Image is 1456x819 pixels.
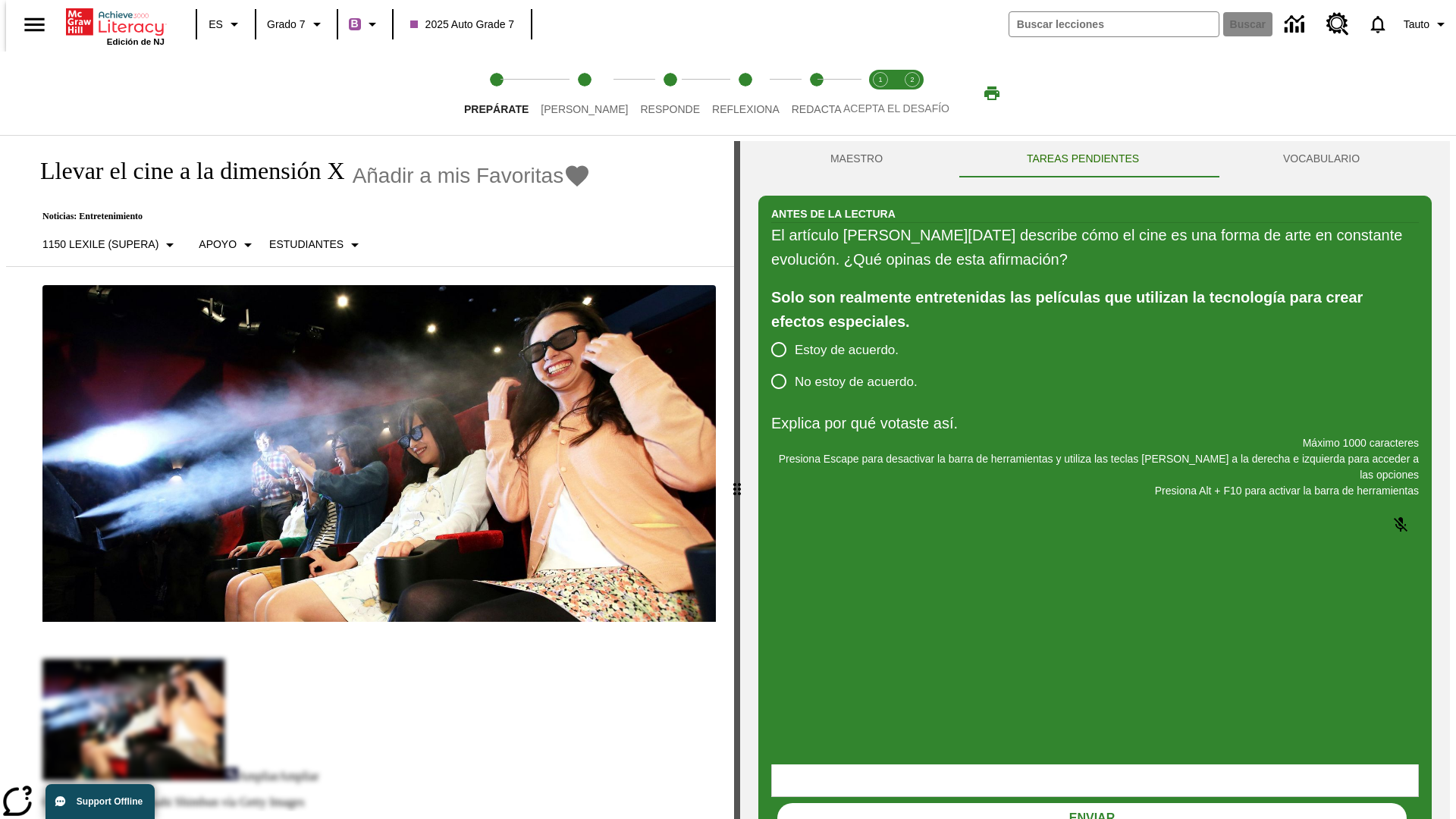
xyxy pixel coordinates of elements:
div: Pulsa la tecla de intro o la barra espaciadora y luego presiona las flechas de derecha e izquierd... [734,141,740,819]
h2: Antes de la lectura [771,206,896,222]
div: Portada [66,5,165,46]
div: Solo son realmente entretenidas las películas que utilizan la tecnología para crear efectos espec... [771,285,1419,334]
body: Explica por qué votaste así. Máximo 1000 caracteres Presiona Alt + F10 para activar la barra de h... [6,12,221,26]
button: Grado: Grado 7, Elige un grado [261,11,332,38]
span: B [351,14,359,33]
span: ES [209,17,223,33]
button: Perfil/Configuración [1398,11,1456,38]
h1: Llevar el cine a la dimensión X [24,157,345,185]
button: Maestro [758,141,955,177]
span: Responde [640,103,700,115]
button: Boost El color de la clase es morado/púrpura. Cambiar el color de la clase. [343,11,388,38]
a: Centro de recursos, Se abrirá en una pestaña nueva. [1317,4,1358,45]
button: Lenguaje: ES, Selecciona un idioma [202,11,250,38]
span: Estoy de acuerdo. [795,340,899,360]
div: poll [771,334,930,397]
div: reading [6,141,734,811]
a: Centro de información [1276,4,1317,45]
div: Instructional Panel Tabs [758,141,1432,177]
span: Edición de NJ [107,37,165,46]
span: [PERSON_NAME] [541,103,628,115]
button: Redacta step 5 of 5 [780,52,854,135]
p: Presiona Escape para desactivar la barra de herramientas y utiliza las teclas [PERSON_NAME] a la ... [771,451,1419,483]
a: Notificaciones [1358,5,1398,44]
button: Responde step 3 of 5 [628,52,712,135]
button: Tipo de apoyo, Apoyo [193,231,263,259]
button: Seleccione Lexile, 1150 Lexile (Supera) [36,231,185,259]
p: Presiona Alt + F10 para activar la barra de herramientas [771,483,1419,499]
span: Reflexiona [712,103,780,115]
img: El panel situado frente a los asientos rocía con agua nebulizada al feliz público en un cine equi... [42,285,716,622]
span: Redacta [792,103,842,115]
span: Prepárate [464,103,529,115]
p: Apoyo [199,237,237,253]
button: Imprimir [968,80,1016,107]
span: No estoy de acuerdo. [795,372,918,392]
button: Reflexiona step 4 of 5 [700,52,792,135]
p: Explica por qué votaste así. [771,411,1419,435]
button: Acepta el desafío contesta step 2 of 2 [890,52,934,135]
button: Seleccionar estudiante [263,231,370,259]
span: 2025 Auto Grade 7 [410,17,515,33]
button: Añadir a mis Favoritas - Llevar el cine a la dimensión X [353,162,591,189]
span: ACEPTA EL DESAFÍO [843,102,949,115]
text: 1 [878,76,882,83]
span: Tauto [1404,17,1429,33]
button: Support Offline [45,784,155,819]
p: Estudiantes [269,237,344,253]
input: Buscar campo [1009,12,1219,36]
button: Lee step 2 of 5 [529,52,640,135]
span: Añadir a mis Favoritas [353,164,564,188]
p: Noticias: Entretenimiento [24,211,591,222]
span: Support Offline [77,796,143,807]
button: VOCABULARIO [1211,141,1432,177]
p: 1150 Lexile (Supera) [42,237,158,253]
button: Haga clic para activar la función de reconocimiento de voz [1382,507,1419,543]
div: activity [740,141,1450,819]
span: Grado 7 [267,17,306,33]
button: Abrir el menú lateral [12,2,57,47]
div: El artículo [PERSON_NAME][DATE] describe cómo el cine es una forma de arte en constante evolución... [771,223,1419,271]
button: Acepta el desafío lee step 1 of 2 [858,52,902,135]
text: 2 [910,76,914,83]
p: Máximo 1000 caracteres [771,435,1419,451]
button: TAREAS PENDIENTES [955,141,1211,177]
button: Prepárate step 1 of 5 [452,52,541,135]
